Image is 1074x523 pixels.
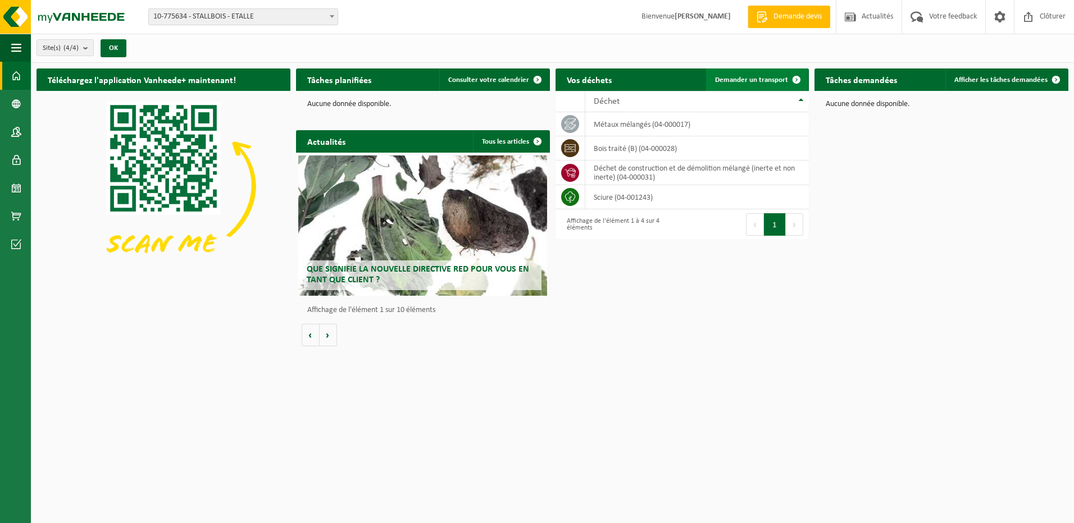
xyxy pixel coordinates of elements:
h2: Vos déchets [556,68,623,90]
a: Demander un transport [706,68,808,91]
td: sciure (04-001243) [585,185,809,209]
a: Afficher les tâches demandées [945,68,1067,91]
count: (4/4) [63,44,79,52]
span: Demande devis [771,11,825,22]
p: Aucune donnée disponible. [307,100,539,108]
a: Tous les articles [473,130,549,153]
td: déchet de construction et de démolition mélangé (inerte et non inerte) (04-000031) [585,160,809,185]
a: Que signifie la nouvelle directive RED pour vous en tant que client ? [298,155,547,296]
span: Déchet [594,97,620,106]
button: Previous [746,213,764,236]
span: Que signifie la nouvelle directive RED pour vous en tant que client ? [307,265,529,285]
p: Affichage de l'élément 1 sur 10 éléments [307,306,544,314]
span: Consulter votre calendrier [448,76,529,84]
span: Demander un transport [715,76,788,84]
h2: Tâches demandées [814,68,908,90]
div: Affichage de l'élément 1 à 4 sur 4 éléments [561,212,677,237]
td: métaux mélangés (04-000017) [585,112,809,136]
span: 10-775634 - STALLBOIS - ETALLE [148,8,338,25]
button: Next [786,213,803,236]
button: Site(s)(4/4) [37,39,94,56]
button: Vorige [302,324,320,346]
span: 10-775634 - STALLBOIS - ETALLE [149,9,338,25]
td: bois traité (B) (04-000028) [585,136,809,160]
h2: Tâches planifiées [296,68,383,90]
a: Demande devis [748,6,830,28]
button: 1 [764,213,786,236]
span: Afficher les tâches demandées [954,76,1048,84]
strong: [PERSON_NAME] [675,12,731,21]
a: Consulter votre calendrier [439,68,549,91]
h2: Téléchargez l'application Vanheede+ maintenant! [37,68,247,90]
span: Site(s) [43,40,79,57]
h2: Actualités [296,130,357,152]
p: Aucune donnée disponible. [826,100,1057,108]
button: Volgende [320,324,337,346]
img: Download de VHEPlus App [37,91,290,281]
button: OK [101,39,126,57]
